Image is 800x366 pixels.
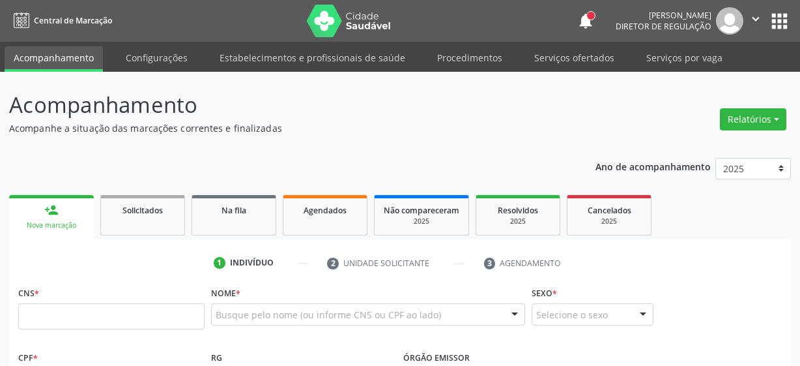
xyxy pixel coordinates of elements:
p: Acompanhe a situação das marcações correntes e finalizadas [9,121,556,135]
a: Estabelecimentos e profissionais de saúde [210,46,414,69]
div: 2025 [577,217,642,226]
a: Acompanhamento [5,46,103,72]
span: Na fila [221,205,246,216]
a: Serviços por vaga [637,46,732,69]
p: Ano de acompanhamento [595,158,711,174]
a: Central de Marcação [9,10,112,31]
span: Diretor de regulação [616,21,711,32]
span: Cancelados [588,205,631,216]
button: notifications [577,12,595,30]
div: Nova marcação [18,221,85,230]
label: Sexo [532,283,557,303]
span: Agendados [304,205,347,216]
div: Indivíduo [230,257,274,269]
label: Nome [211,283,240,303]
span: Selecione o sexo [536,308,608,322]
span: Solicitados [122,205,163,216]
button: apps [768,10,791,33]
span: Central de Marcação [34,15,112,26]
div: [PERSON_NAME] [616,10,711,21]
label: CNS [18,283,39,303]
a: Configurações [117,46,197,69]
span: Busque pelo nome (ou informe CNS ou CPF ao lado) [216,308,441,322]
i:  [749,12,763,26]
a: Procedimentos [428,46,511,69]
img: img [716,7,743,35]
span: Resolvidos [498,205,538,216]
span: Não compareceram [384,205,459,216]
a: Serviços ofertados [525,46,623,69]
p: Acompanhamento [9,89,556,121]
div: 2025 [485,217,550,226]
button:  [743,7,768,35]
div: 1 [214,257,225,269]
div: person_add [44,203,59,217]
div: 2025 [384,217,459,226]
button: Relatórios [720,108,786,130]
